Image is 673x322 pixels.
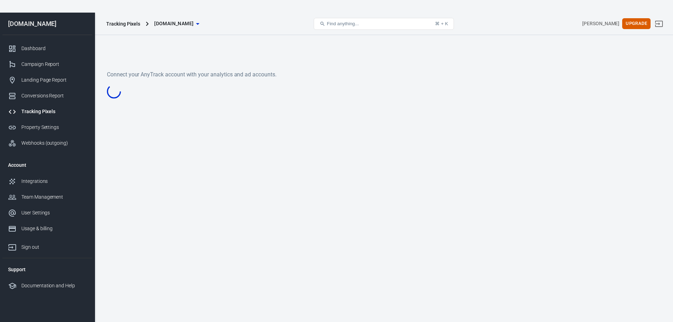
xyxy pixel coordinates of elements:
[2,221,92,237] a: Usage & billing
[154,19,193,28] span: bladeandprecision.com
[2,205,92,221] a: User Settings
[2,21,92,27] div: [DOMAIN_NAME]
[2,237,92,255] a: Sign out
[582,20,619,27] div: Account id: P5wQRbJL
[2,104,92,119] a: Tracking Pixels
[107,70,661,79] h6: Connect your AnyTrack account with your analytics and ad accounts.
[21,139,87,147] div: Webhooks (outgoing)
[21,244,87,251] div: Sign out
[314,18,454,30] button: Find anything...⌘ + K
[151,17,202,30] button: [DOMAIN_NAME]
[2,157,92,173] li: Account
[21,76,87,84] div: Landing Page Report
[651,15,667,32] a: Sign out
[21,108,87,115] div: Tracking Pixels
[21,282,87,289] div: Documentation and Help
[2,41,92,56] a: Dashboard
[2,56,92,72] a: Campaign Report
[21,209,87,217] div: User Settings
[21,92,87,100] div: Conversions Report
[21,61,87,68] div: Campaign Report
[2,261,92,278] li: Support
[622,18,651,29] button: Upgrade
[21,225,87,232] div: Usage & billing
[435,21,448,26] div: ⌘ + K
[106,20,140,27] div: Tracking Pixels
[2,135,92,151] a: Webhooks (outgoing)
[2,119,92,135] a: Property Settings
[21,45,87,52] div: Dashboard
[21,193,87,201] div: Team Management
[2,189,92,205] a: Team Management
[21,124,87,131] div: Property Settings
[2,88,92,104] a: Conversions Report
[2,72,92,88] a: Landing Page Report
[21,178,87,185] div: Integrations
[327,21,359,26] span: Find anything...
[2,173,92,189] a: Integrations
